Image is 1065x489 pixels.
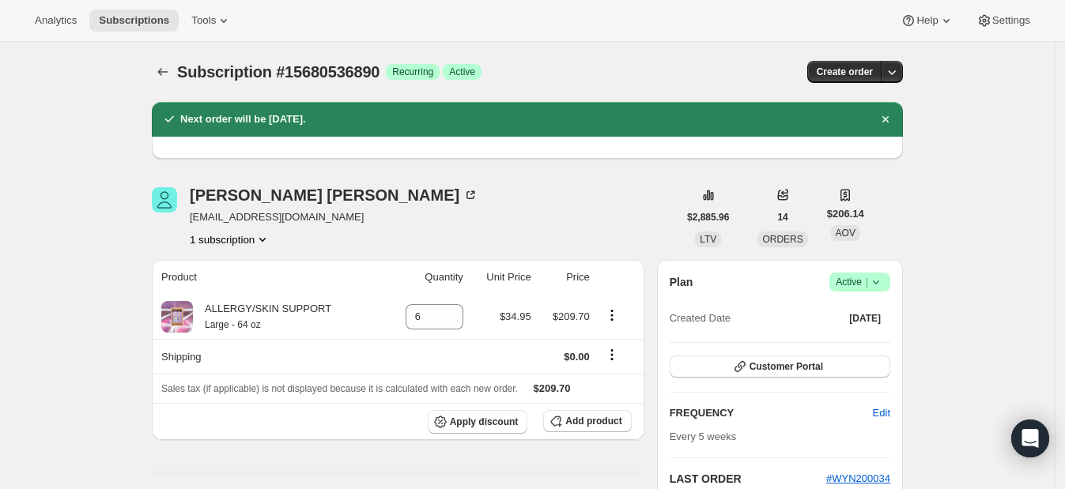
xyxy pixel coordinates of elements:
[536,260,595,295] th: Price
[762,234,803,245] span: ORDERS
[392,66,433,78] span: Recurring
[873,405,890,421] span: Edit
[670,355,890,378] button: Customer Portal
[750,360,823,373] span: Customer Portal
[670,405,873,421] h2: FREQUENCY
[543,410,631,432] button: Add product
[1011,419,1049,457] div: Open Intercom Messenger
[827,206,864,222] span: $206.14
[99,14,169,27] span: Subscriptions
[826,472,890,484] a: #WYN200034
[152,339,383,374] th: Shipping
[190,231,270,247] button: Product actions
[768,206,797,228] button: 14
[190,187,478,203] div: [PERSON_NAME] [PERSON_NAME]
[152,61,174,83] button: Subscriptions
[670,274,693,290] h2: Plan
[25,9,86,32] button: Analytics
[553,310,590,322] span: $209.70
[866,276,868,288] span: |
[599,346,625,363] button: Shipping actions
[161,383,518,394] span: Sales tax (if applicable) is not displayed because it is calculated with each new order.
[449,66,475,78] span: Active
[534,382,571,394] span: $209.70
[564,351,590,363] span: $0.00
[777,211,787,224] span: 14
[678,206,738,228] button: $2,885.96
[967,9,1040,32] button: Settings
[383,260,468,295] th: Quantity
[468,260,536,295] th: Unit Price
[152,187,177,213] span: Marisel Strohmeier
[817,66,873,78] span: Create order
[836,274,884,290] span: Active
[891,9,963,32] button: Help
[599,307,625,324] button: Product actions
[191,14,216,27] span: Tools
[428,410,528,434] button: Apply discount
[182,9,241,32] button: Tools
[687,211,729,224] span: $2,885.96
[35,14,77,27] span: Analytics
[450,416,519,428] span: Apply discount
[205,319,261,330] small: Large - 64 oz
[500,310,531,322] span: $34.95
[863,401,900,426] button: Edit
[849,312,881,325] span: [DATE]
[161,301,193,333] img: product img
[840,307,890,329] button: [DATE]
[670,471,826,487] h2: LAST ORDER
[670,431,737,442] span: Every 5 weeks
[807,61,882,83] button: Create order
[836,228,855,239] span: AOV
[180,111,306,127] h2: Next order will be [DATE].
[992,14,1030,27] span: Settings
[89,9,179,32] button: Subscriptions
[565,415,621,427] span: Add product
[916,14,938,27] span: Help
[152,260,383,295] th: Product
[700,234,716,245] span: LTV
[670,310,731,326] span: Created Date
[177,63,380,81] span: Subscription #15680536890
[190,209,478,225] span: [EMAIL_ADDRESS][DOMAIN_NAME]
[826,471,890,487] button: #WYN200034
[874,108,897,130] button: Dismiss notification
[193,301,331,333] div: ALLERGY/SKIN SUPPORT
